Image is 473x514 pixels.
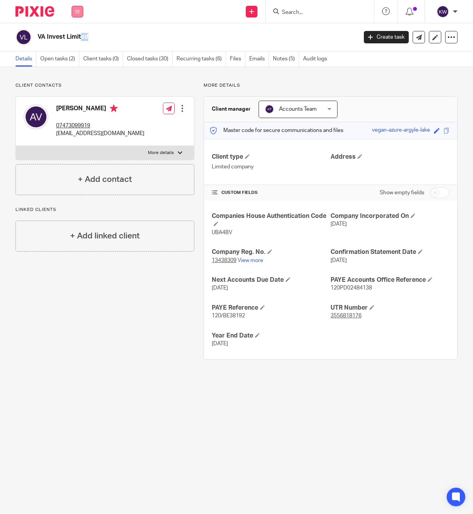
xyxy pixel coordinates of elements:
a: Details [15,51,36,67]
img: svg%3E [24,105,48,129]
h4: Year End Date [212,332,331,340]
a: Closed tasks (30) [127,51,173,67]
a: Notes (5) [273,51,299,67]
h4: Next Accounts Due Date [212,276,331,284]
span: 120/BE38192 [212,313,245,319]
h2: VA Invest Limited [38,33,289,41]
h4: PAYE Reference [212,304,331,312]
span: [DATE] [212,341,228,346]
tcxspan: Call 3556818176 via 3CX [331,313,362,319]
h4: CUSTOM FIELDS [212,190,331,196]
div: vegan-azure-argyle-lake [372,126,430,135]
span: UBA4BV [212,230,232,235]
h4: + Add linked client [70,230,140,242]
p: Linked clients [15,207,194,213]
a: Recurring tasks (6) [177,51,226,67]
h4: Company Reg. No. [212,248,331,256]
tcxspan: Call 07473099919 via 3CX [56,123,90,128]
img: svg%3E [15,29,32,45]
h4: [PERSON_NAME] [56,105,144,114]
i: Primary [110,105,118,112]
p: Limited company [212,163,331,171]
a: Open tasks (2) [40,51,79,67]
a: Files [230,51,245,67]
h4: Client type [212,153,331,161]
p: More details [148,150,174,156]
h4: PAYE Accounts Office Reference [331,276,449,284]
span: [DATE] [212,285,228,291]
a: Emails [249,51,269,67]
p: [EMAIL_ADDRESS][DOMAIN_NAME] [56,130,144,137]
p: Client contacts [15,82,194,89]
span: Accounts Team [279,106,317,112]
h4: Company Incorporated On [331,212,449,220]
span: [DATE] [331,258,347,263]
h4: + Add contact [78,173,132,185]
h4: UTR Number [331,304,449,312]
img: Pixie [15,6,54,17]
p: Master code for secure communications and files [210,127,343,134]
a: View more [238,258,263,263]
a: Audit logs [303,51,331,67]
span: [DATE] [331,221,347,227]
h4: Companies House Authentication Code [212,212,331,229]
span: 120PD02484138 [331,285,372,291]
label: Show empty fields [380,189,424,197]
p: More details [204,82,458,89]
input: Search [281,9,351,16]
img: svg%3E [437,5,449,18]
a: Client tasks (0) [83,51,123,67]
h3: Client manager [212,105,251,113]
tcxspan: Call 13438309 via 3CX [212,258,236,263]
h4: Address [331,153,449,161]
a: Create task [364,31,409,43]
img: svg%3E [265,105,274,114]
h4: Confirmation Statement Date [331,248,449,256]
